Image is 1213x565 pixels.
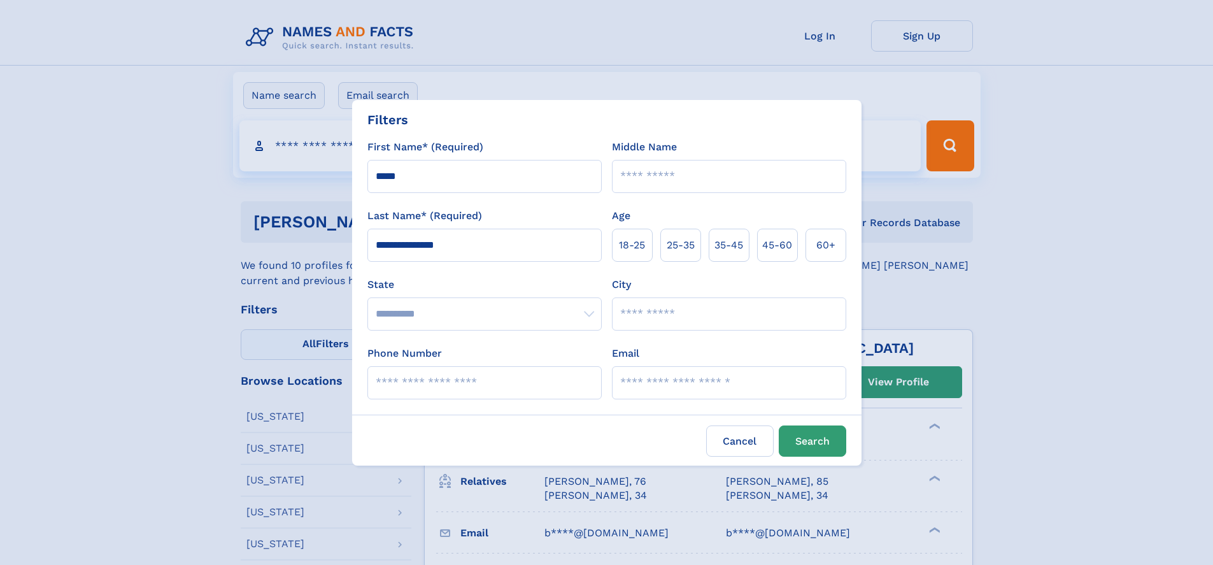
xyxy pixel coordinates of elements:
[816,238,835,253] span: 60+
[619,238,645,253] span: 18‑25
[612,346,639,361] label: Email
[367,277,602,292] label: State
[706,426,774,457] label: Cancel
[612,277,631,292] label: City
[367,346,442,361] label: Phone Number
[667,238,695,253] span: 25‑35
[762,238,792,253] span: 45‑60
[779,426,846,457] button: Search
[367,110,408,129] div: Filters
[714,238,743,253] span: 35‑45
[612,139,677,155] label: Middle Name
[367,139,483,155] label: First Name* (Required)
[612,208,630,224] label: Age
[367,208,482,224] label: Last Name* (Required)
